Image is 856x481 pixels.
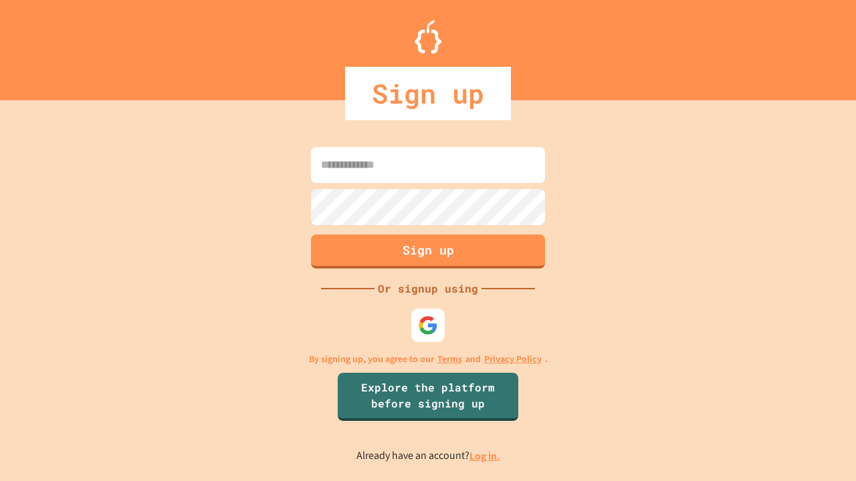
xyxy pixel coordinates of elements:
[356,448,500,464] p: Already have an account?
[309,352,548,366] p: By signing up, you agree to our and .
[469,449,500,463] a: Log in.
[374,281,481,297] div: Or signup using
[484,352,542,366] a: Privacy Policy
[311,234,545,269] button: Sign up
[338,373,518,421] a: Explore the platform before signing up
[345,67,511,120] div: Sign up
[418,315,438,335] img: google-icon.svg
[437,352,462,366] a: Terms
[415,20,441,53] img: Logo.svg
